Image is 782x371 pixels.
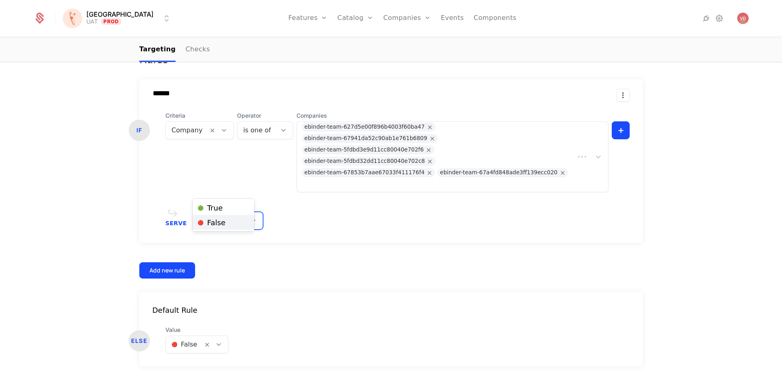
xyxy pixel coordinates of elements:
button: Open user button [737,13,749,24]
div: Remove ebinder-team-5fdbd3e9d11cc80040e702f6 [424,145,434,154]
div: Default Rule [139,305,643,316]
span: Criteria [165,112,234,120]
div: IF [129,120,150,141]
button: Select action [617,89,630,102]
span: Operator [237,112,293,120]
div: Remove ebinder-team-5fdbd32dd11cc80040e702c8 [425,157,435,166]
span: False [198,219,225,226]
span: Companies [297,112,608,120]
span: Serve [165,220,187,226]
a: Targeting [139,38,176,62]
div: Remove ebinder-team-627d5e00f896b4003f60ba47 [425,123,435,132]
button: + [612,121,630,139]
img: Florence [63,9,82,28]
nav: Main [139,38,643,62]
span: Value [165,326,228,334]
div: ebinder-team-5fdbd3e9d11cc80040e702f6 [304,145,424,154]
button: Add new rule [139,262,195,279]
span: [GEOGRAPHIC_DATA] [86,11,154,18]
div: ELSE [129,330,150,351]
div: Remove ebinder-team-67a4fd848ade3ff139ecc020 [558,168,568,177]
div: UAT [86,18,98,26]
span: 🟢 [198,205,204,211]
img: Vasilije Dolic [737,13,749,24]
div: Remove ebinder-team-67941da52c90ab1e761b6809 [427,134,438,143]
div: Remove ebinder-team-67853b7aae67033f411176f4 [424,168,435,177]
div: Add new rule [149,266,185,274]
span: True [198,204,222,212]
div: ebinder-team-67941da52c90ab1e761b6809 [304,134,427,143]
div: ebinder-team-627d5e00f896b4003f60ba47 [304,123,424,132]
ul: Choose Sub Page [139,38,210,62]
div: ebinder-team-5fdbd32dd11cc80040e702c8 [304,157,425,166]
span: 🔴 [198,220,204,226]
div: ebinder-team-67a4fd848ade3ff139ecc020 [440,168,557,177]
div: ebinder-team-67853b7aae67033f411176f4 [304,168,424,177]
a: Integrations [701,13,711,23]
button: Select environment [65,9,171,27]
span: Prod [101,18,122,25]
a: Checks [185,38,210,62]
a: Settings [714,13,724,23]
